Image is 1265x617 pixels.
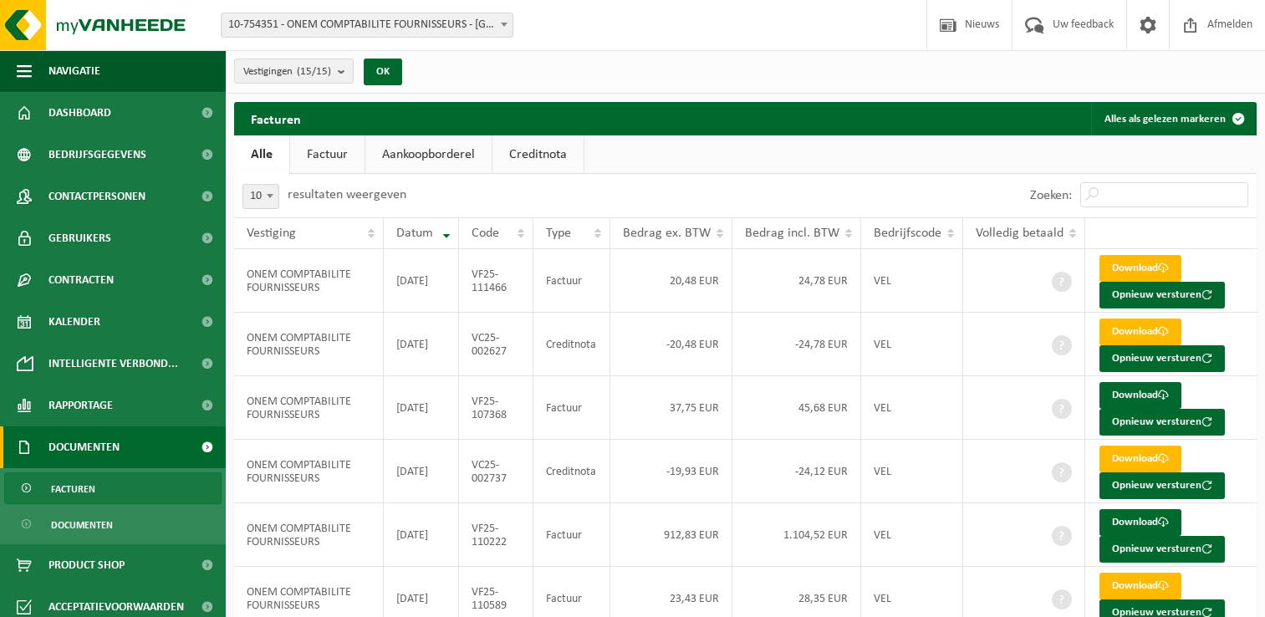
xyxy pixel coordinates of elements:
[234,313,384,376] td: ONEM COMPTABILITE FOURNISSEURS
[234,249,384,313] td: ONEM COMPTABILITE FOURNISSEURS
[472,227,499,240] span: Code
[48,343,178,385] span: Intelligente verbond...
[48,259,114,301] span: Contracten
[222,13,513,37] span: 10-754351 - ONEM COMPTABILITE FOURNISSEURS - BRUXELLES
[976,227,1064,240] span: Volledig betaald
[459,249,533,313] td: VF25-111466
[533,313,610,376] td: Creditnota
[243,185,278,208] span: 10
[384,376,459,440] td: [DATE]
[243,59,331,84] span: Vestigingen
[364,59,402,85] button: OK
[459,503,533,567] td: VF25-110222
[861,376,963,440] td: VEL
[1099,573,1181,599] a: Download
[610,503,732,567] td: 912,83 EUR
[610,313,732,376] td: -20,48 EUR
[48,176,145,217] span: Contactpersonen
[610,249,732,313] td: 20,48 EUR
[365,135,492,174] a: Aankoopborderel
[1091,102,1255,135] button: Alles als gelezen markeren
[234,440,384,503] td: ONEM COMPTABILITE FOURNISSEURS
[546,227,571,240] span: Type
[745,227,839,240] span: Bedrag incl. BTW
[234,376,384,440] td: ONEM COMPTABILITE FOURNISSEURS
[234,102,318,135] h2: Facturen
[288,188,406,201] label: resultaten weergeven
[861,503,963,567] td: VEL
[234,59,354,84] button: Vestigingen(15/15)
[492,135,584,174] a: Creditnota
[4,472,222,504] a: Facturen
[732,503,861,567] td: 1.104,52 EUR
[459,376,533,440] td: VF25-107368
[384,313,459,376] td: [DATE]
[48,385,113,426] span: Rapportage
[234,135,289,174] a: Alle
[623,227,711,240] span: Bedrag ex. BTW
[48,92,111,134] span: Dashboard
[732,313,861,376] td: -24,78 EUR
[48,544,125,586] span: Product Shop
[610,376,732,440] td: 37,75 EUR
[297,66,331,77] count: (15/15)
[384,440,459,503] td: [DATE]
[861,313,963,376] td: VEL
[384,503,459,567] td: [DATE]
[1030,189,1072,202] label: Zoeken:
[48,50,100,92] span: Navigatie
[48,426,120,468] span: Documenten
[533,249,610,313] td: Factuur
[396,227,433,240] span: Datum
[732,376,861,440] td: 45,68 EUR
[1099,255,1181,282] a: Download
[1099,345,1225,372] button: Opnieuw versturen
[247,227,296,240] span: Vestiging
[732,440,861,503] td: -24,12 EUR
[51,473,95,505] span: Facturen
[1099,382,1181,409] a: Download
[533,376,610,440] td: Factuur
[610,440,732,503] td: -19,93 EUR
[459,440,533,503] td: VC25-002737
[1099,472,1225,499] button: Opnieuw versturen
[533,440,610,503] td: Creditnota
[4,508,222,540] a: Documenten
[48,134,146,176] span: Bedrijfsgegevens
[384,249,459,313] td: [DATE]
[234,503,384,567] td: ONEM COMPTABILITE FOURNISSEURS
[874,227,941,240] span: Bedrijfscode
[1099,282,1225,308] button: Opnieuw versturen
[1099,319,1181,345] a: Download
[290,135,365,174] a: Factuur
[732,249,861,313] td: 24,78 EUR
[1099,509,1181,536] a: Download
[48,301,100,343] span: Kalender
[1099,409,1225,436] button: Opnieuw versturen
[221,13,513,38] span: 10-754351 - ONEM COMPTABILITE FOURNISSEURS - BRUXELLES
[1099,446,1181,472] a: Download
[861,440,963,503] td: VEL
[459,313,533,376] td: VC25-002627
[1099,536,1225,563] button: Opnieuw versturen
[533,503,610,567] td: Factuur
[861,249,963,313] td: VEL
[48,217,111,259] span: Gebruikers
[242,184,279,209] span: 10
[51,509,113,541] span: Documenten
